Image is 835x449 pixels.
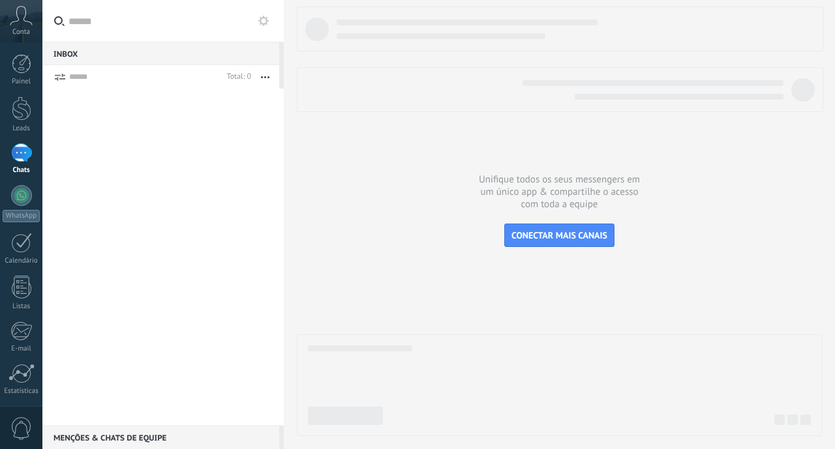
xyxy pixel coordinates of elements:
div: E-mail [3,345,40,353]
span: Conta [12,28,30,36]
div: Painel [3,78,40,86]
div: Listas [3,302,40,311]
div: Chats [3,166,40,175]
button: CONECTAR MAIS CANAIS [504,224,615,247]
div: Total: 0 [222,70,251,83]
div: Estatísticas [3,387,40,396]
div: Menções & Chats de equipe [42,426,279,449]
span: CONECTAR MAIS CANAIS [511,229,607,241]
div: Calendário [3,257,40,265]
div: WhatsApp [3,210,40,222]
div: Inbox [42,42,279,65]
div: Leads [3,124,40,133]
